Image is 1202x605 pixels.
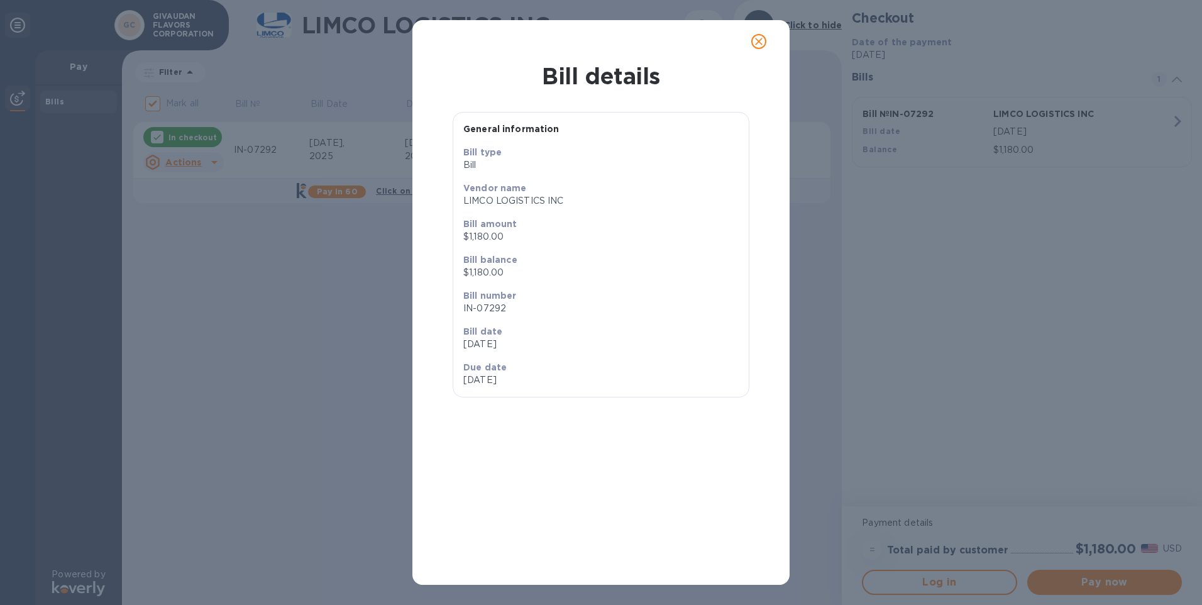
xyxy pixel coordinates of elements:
p: LIMCO LOGISTICS INC [463,194,739,208]
b: General information [463,124,560,134]
b: Vendor name [463,183,527,193]
b: Bill amount [463,219,517,229]
p: Bill [463,158,739,172]
p: $1,180.00 [463,266,739,279]
p: IN-07292 [463,302,739,315]
b: Due date [463,362,507,372]
h1: Bill details [422,63,780,89]
b: Bill balance [463,255,517,265]
p: $1,180.00 [463,230,739,243]
b: Bill date [463,326,502,336]
b: Bill type [463,147,502,157]
p: [DATE] [463,338,739,351]
b: Bill number [463,291,517,301]
p: [DATE] [463,374,596,387]
button: close [744,26,774,57]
